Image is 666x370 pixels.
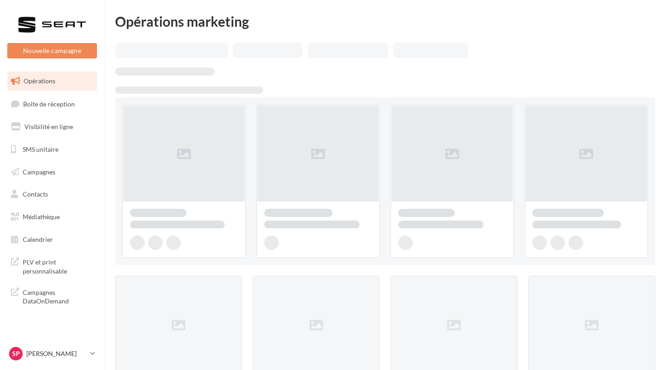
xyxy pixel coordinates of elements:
a: Boîte de réception [5,94,99,114]
a: Campagnes DataOnDemand [5,283,99,309]
a: SMS unitaire [5,140,99,159]
span: SMS unitaire [23,145,58,153]
a: Visibilité en ligne [5,117,99,136]
span: Boîte de réception [23,100,75,107]
a: Contacts [5,185,99,204]
div: Opérations marketing [115,14,655,28]
span: Visibilité en ligne [24,123,73,130]
a: Médiathèque [5,207,99,226]
span: Campagnes [23,168,55,175]
span: Calendrier [23,235,53,243]
a: Sp [PERSON_NAME] [7,345,97,362]
button: Nouvelle campagne [7,43,97,58]
span: Sp [12,349,20,358]
a: Calendrier [5,230,99,249]
span: PLV et print personnalisable [23,256,93,275]
p: [PERSON_NAME] [26,349,87,358]
span: Campagnes DataOnDemand [23,286,93,306]
a: Opérations [5,72,99,91]
span: Opérations [24,77,55,85]
span: Médiathèque [23,213,60,221]
a: PLV et print personnalisable [5,252,99,279]
a: Campagnes [5,163,99,182]
span: Contacts [23,190,48,198]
